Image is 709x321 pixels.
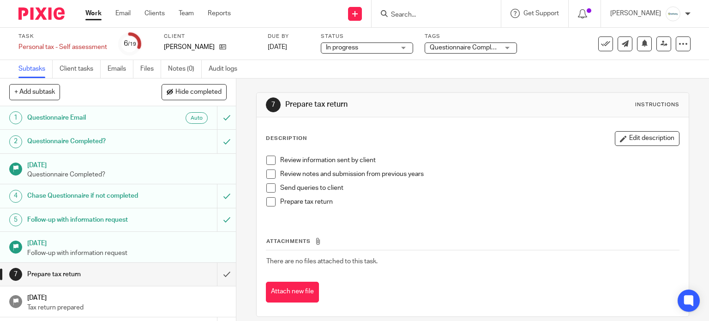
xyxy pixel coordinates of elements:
[128,42,136,47] small: /19
[266,135,307,142] p: Description
[18,42,107,52] div: Personal tax - Self assessment
[280,183,679,193] p: Send queries to client
[266,258,378,265] span: There are no files attached to this task.
[60,60,101,78] a: Client tasks
[666,6,680,21] img: Infinity%20Logo%20with%20Whitespace%20.png
[175,89,222,96] span: Hide completed
[27,213,148,227] h1: Follow-up with information request
[27,303,227,312] p: Tax return prepared
[162,84,227,100] button: Hide completed
[266,239,311,244] span: Attachments
[168,60,202,78] a: Notes (0)
[266,97,281,112] div: 7
[27,189,148,203] h1: Chase Questionnaire if not completed
[635,101,679,109] div: Instructions
[140,60,161,78] a: Files
[108,60,133,78] a: Emails
[27,111,148,125] h1: Questionnaire Email
[425,33,517,40] label: Tags
[27,134,148,148] h1: Questionnaire Completed?
[27,170,227,179] p: Questionnaire Completed?
[610,9,661,18] p: [PERSON_NAME]
[280,170,679,179] p: Review notes and submission from previous years
[9,111,22,124] div: 1
[27,248,227,258] p: Follow-up with information request
[9,268,22,281] div: 7
[9,135,22,148] div: 2
[27,236,227,248] h1: [DATE]
[18,33,107,40] label: Task
[164,33,256,40] label: Client
[321,33,413,40] label: Status
[208,9,231,18] a: Reports
[186,112,208,124] div: Auto
[266,282,319,303] button: Attach new file
[326,44,358,51] span: In progress
[27,267,148,281] h1: Prepare tax return
[27,291,227,303] h1: [DATE]
[268,44,287,50] span: [DATE]
[27,158,227,170] h1: [DATE]
[268,33,309,40] label: Due by
[430,44,515,51] span: Questionnaire Completed + 1
[9,213,22,226] div: 5
[523,10,559,17] span: Get Support
[9,84,60,100] button: + Add subtask
[390,11,473,19] input: Search
[280,156,679,165] p: Review information sent by client
[615,131,679,146] button: Edit description
[18,60,53,78] a: Subtasks
[164,42,215,52] p: [PERSON_NAME]
[18,7,65,20] img: Pixie
[115,9,131,18] a: Email
[280,197,679,206] p: Prepare tax return
[124,38,136,49] div: 6
[285,100,492,109] h1: Prepare tax return
[209,60,244,78] a: Audit logs
[179,9,194,18] a: Team
[144,9,165,18] a: Clients
[85,9,102,18] a: Work
[9,190,22,203] div: 4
